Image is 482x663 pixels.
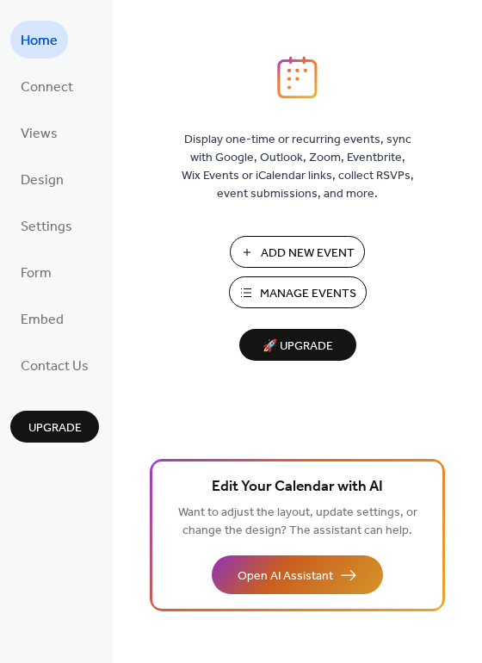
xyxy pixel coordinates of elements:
[10,21,68,59] a: Home
[182,131,414,203] span: Display one-time or recurring events, sync with Google, Outlook, Zoom, Eventbrite, Wix Events or ...
[239,329,356,361] button: 🚀 Upgrade
[260,285,356,303] span: Manage Events
[10,160,74,198] a: Design
[10,207,83,245] a: Settings
[21,260,52,288] span: Form
[21,121,58,148] span: Views
[10,300,74,338] a: Embed
[10,346,99,384] a: Contact Us
[21,167,64,195] span: Design
[21,307,64,334] span: Embed
[238,567,333,586] span: Open AI Assistant
[21,353,89,381] span: Contact Us
[21,214,72,241] span: Settings
[212,475,383,499] span: Edit Your Calendar with AI
[10,411,99,443] button: Upgrade
[277,56,317,99] img: logo_icon.svg
[21,28,58,55] span: Home
[212,555,383,594] button: Open AI Assistant
[21,74,73,102] span: Connect
[10,253,62,291] a: Form
[178,501,417,542] span: Want to adjust the layout, update settings, or change the design? The assistant can help.
[229,276,367,308] button: Manage Events
[28,419,82,437] span: Upgrade
[10,67,83,105] a: Connect
[230,236,365,268] button: Add New Event
[261,245,355,263] span: Add New Event
[10,114,68,152] a: Views
[250,335,346,358] span: 🚀 Upgrade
